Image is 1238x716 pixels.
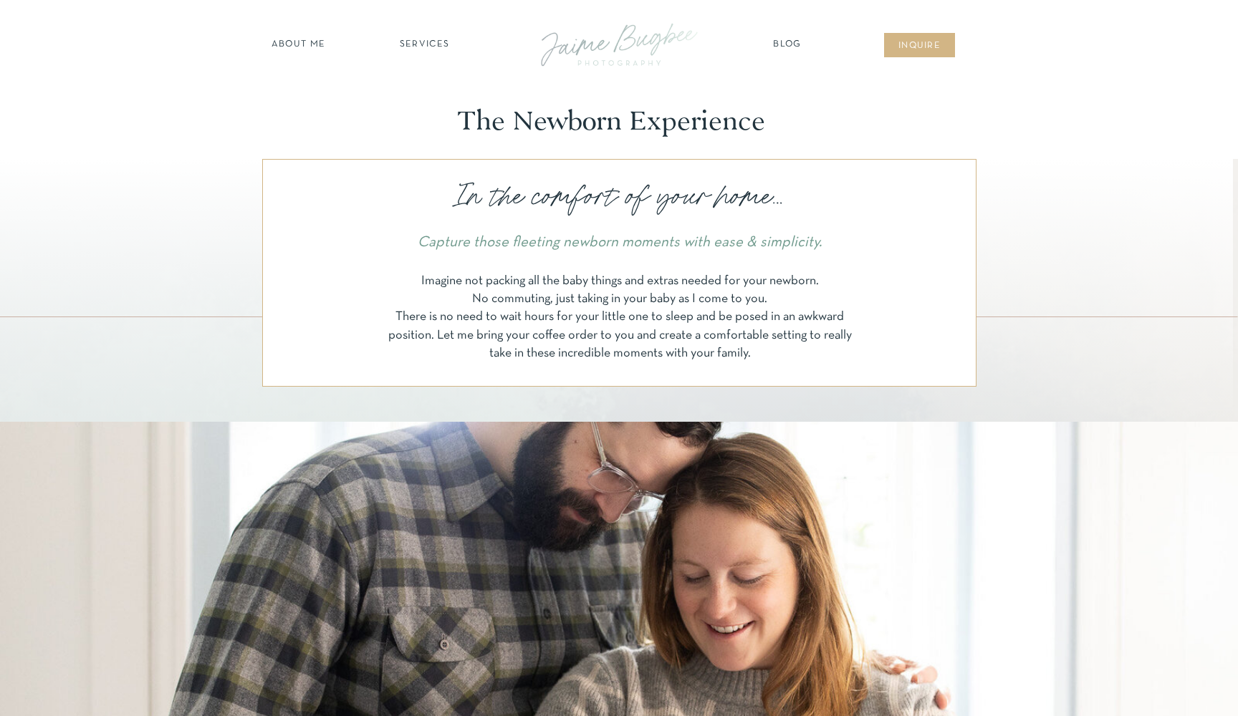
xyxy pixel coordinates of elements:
[381,272,858,361] p: Imagine not packing all the baby things and extras needed for your newborn. No commuting, just ta...
[375,176,863,217] p: In the comfort of your home...
[891,39,949,54] a: inqUIre
[769,38,805,52] a: Blog
[384,38,465,52] a: SERVICES
[267,38,330,52] a: about ME
[418,236,822,249] i: Capture those fleeting newborn moments with ease & simplicity.
[458,105,767,137] h1: The Newborn Experience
